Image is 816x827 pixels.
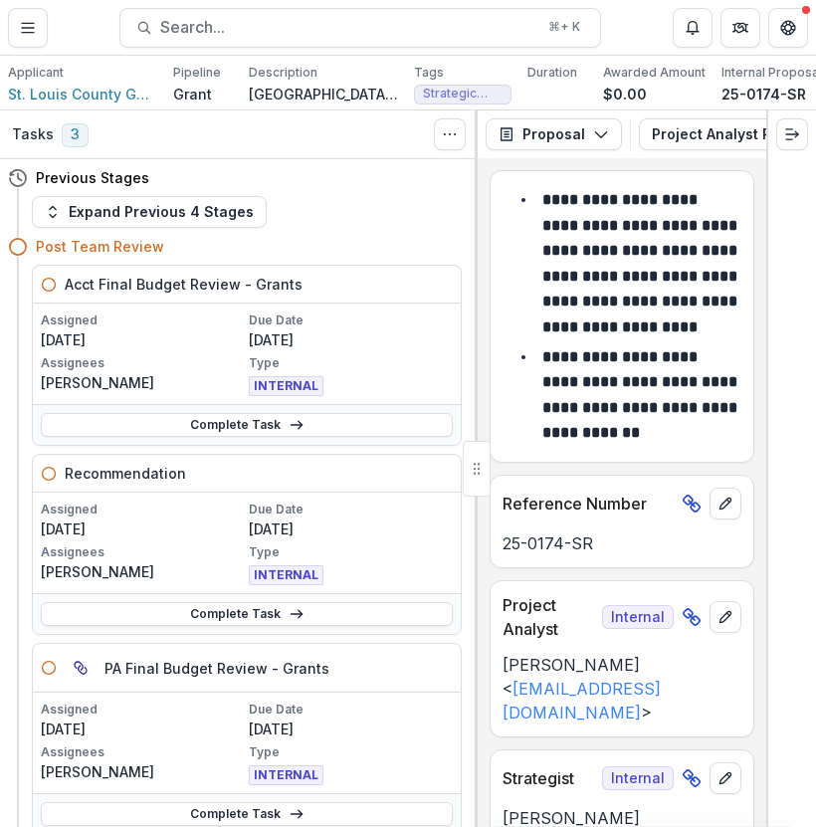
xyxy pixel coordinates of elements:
button: Proposal [486,118,622,150]
p: [DATE] [249,719,453,739]
a: Complete Task [41,602,453,626]
button: edit [710,762,741,794]
p: Description [249,64,317,82]
button: Get Help [768,8,808,48]
button: edit [710,488,741,519]
a: Complete Task [41,802,453,826]
p: $0.00 [603,84,647,104]
p: [DATE] [41,518,245,539]
span: Strategic Relationships - Other Grants and Contracts [423,87,503,101]
p: 25-0174-SR [503,531,741,555]
p: Assignees [41,743,245,761]
p: Awarded Amount [603,64,706,82]
button: Notifications [673,8,713,48]
button: Toggle View Cancelled Tasks [434,118,466,150]
p: Type [249,354,453,372]
h5: PA Final Budget Review - Grants [104,658,329,679]
p: Assignees [41,543,245,561]
p: [PERSON_NAME] < > [503,653,741,724]
span: INTERNAL [249,765,323,785]
p: Project Analyst [503,593,594,641]
p: [PERSON_NAME] [41,561,245,582]
p: Applicant [8,64,64,82]
p: Assigned [41,311,245,329]
h4: Post Team Review [36,236,164,257]
p: Due Date [249,701,453,719]
a: St. Louis County Government [8,84,157,104]
h5: Acct Final Budget Review - Grants [65,274,303,295]
p: Assigned [41,501,245,518]
span: INTERNAL [249,565,323,585]
span: INTERNAL [249,376,323,396]
p: Due Date [249,311,453,329]
a: Complete Task [41,413,453,437]
button: Toggle Menu [8,8,48,48]
p: [PERSON_NAME] [41,761,245,782]
p: Assignees [41,354,245,372]
p: [PERSON_NAME] [41,372,245,393]
p: Reference Number [503,492,674,516]
span: Internal [602,766,674,790]
p: [GEOGRAPHIC_DATA], the City of [GEOGRAPHIC_DATA], Legal Services of [GEOGRAPHIC_DATA][US_STATE], ... [249,84,398,104]
p: Tags [414,64,444,82]
p: Strategist [503,766,594,790]
button: edit [710,601,741,633]
p: 25-0174-SR [721,84,806,104]
p: [DATE] [249,518,453,539]
p: Grant [173,84,212,104]
p: [DATE] [249,329,453,350]
p: Assigned [41,701,245,719]
a: [EMAIL_ADDRESS][DOMAIN_NAME] [503,679,661,723]
p: Type [249,543,453,561]
h3: Tasks [12,126,54,143]
h4: Previous Stages [36,167,149,188]
p: Due Date [249,501,453,518]
button: Expand right [776,118,808,150]
p: [DATE] [41,329,245,350]
div: ⌘ + K [544,16,584,38]
span: 3 [62,123,89,147]
p: Type [249,743,453,761]
span: Internal [602,605,674,629]
span: Search... [160,18,536,37]
p: Pipeline [173,64,221,82]
h5: Recommendation [65,463,186,484]
p: [DATE] [41,719,245,739]
button: Expand Previous 4 Stages [32,196,267,228]
button: Partners [720,8,760,48]
button: Search... [119,8,601,48]
button: View dependent tasks [65,652,97,684]
p: Duration [527,64,577,82]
